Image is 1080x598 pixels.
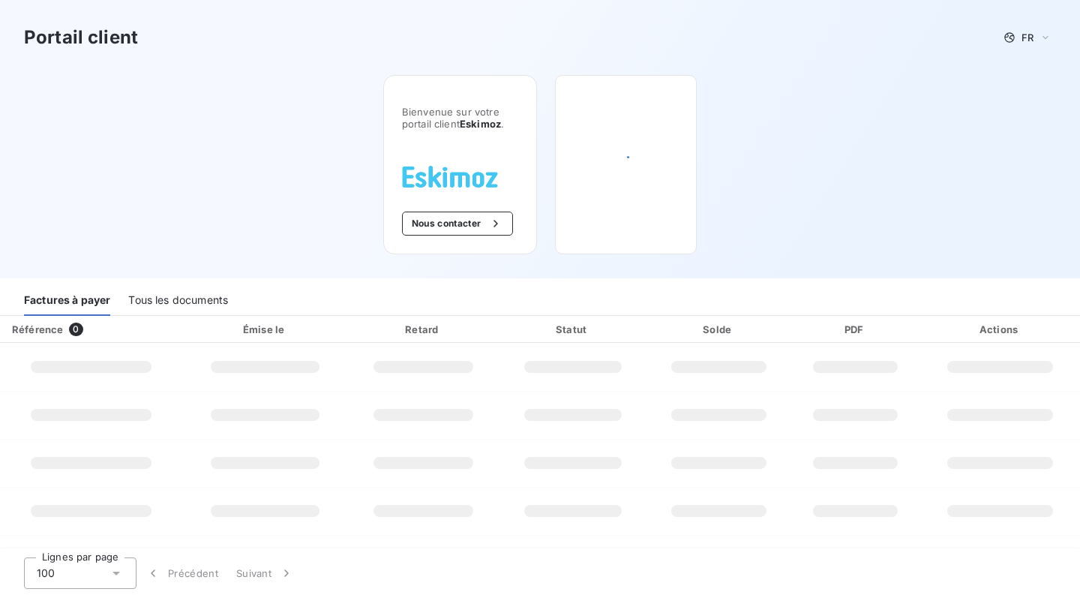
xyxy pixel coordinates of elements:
[502,322,643,337] div: Statut
[227,557,303,589] button: Suivant
[24,284,110,316] div: Factures à payer
[460,118,501,130] span: Eskimoz
[136,557,227,589] button: Précédent
[793,322,917,337] div: PDF
[24,24,138,51] h3: Portail client
[12,323,63,335] div: Référence
[402,212,513,236] button: Nous contacter
[402,106,518,130] span: Bienvenue sur votre portail client .
[649,322,787,337] div: Solde
[128,284,228,316] div: Tous les documents
[1021,32,1033,44] span: FR
[69,323,82,336] span: 0
[402,166,498,188] img: Company logo
[186,322,345,337] div: Émise le
[923,322,1077,337] div: Actions
[350,322,496,337] div: Retard
[37,566,55,581] span: 100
